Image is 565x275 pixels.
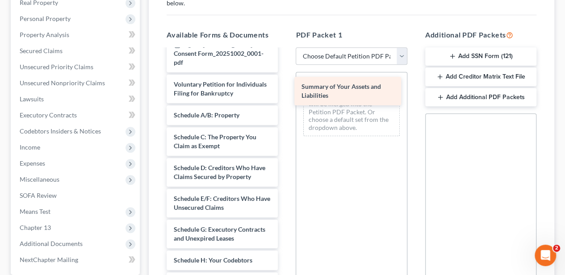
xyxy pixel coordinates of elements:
span: Secured Claims [20,47,63,54]
span: SOFA Review [20,192,57,199]
span: Codebtors Insiders & Notices [20,127,101,135]
span: Schedule G: Executory Contracts and Unexpired Leases [174,225,265,242]
button: Add Creditor Matrix Text File [425,67,536,86]
span: 2 [553,245,560,252]
div: Drag-and-drop in any documents from the left. These will be merged into the Petition PDF Packet. ... [303,79,399,136]
span: Unsecured Nonpriority Claims [20,79,105,87]
a: Unsecured Nonpriority Claims [13,75,140,91]
span: Expenses [20,159,45,167]
span: Executory Contracts [20,111,77,119]
span: Schedule E/F: Creditors Who Have Unsecured Claims [174,195,270,211]
span: Miscellaneous [20,175,59,183]
span: Personal Property [20,15,71,22]
span: Schedule A/B: Property [174,111,239,119]
a: Lawsuits [13,91,140,107]
span: Schedule D: Creditors Who Have Claims Secured by Property [174,164,265,180]
span: Means Test [20,208,50,215]
h5: PDF Packet 1 [296,29,407,40]
span: Schedule H: Your Codebtors [174,256,252,264]
button: Add Additional PDF Packets [425,88,536,107]
iframe: Intercom live chat [535,245,556,266]
a: SOFA Review [13,187,140,204]
span: Voluntary Petition for Individuals Filing for Bankruptcy [174,80,267,97]
span: Property Analysis [20,31,69,38]
a: Secured Claims [13,43,140,59]
a: NextChapter Mailing [13,252,140,268]
span: NextChapter Mailing [20,256,78,263]
a: Unsecured Priority Claims [13,59,140,75]
span: Schedule C: The Property You Claim as Exempt [174,133,256,150]
a: Executory Contracts [13,107,140,123]
h5: Additional PDF Packets [425,29,536,40]
span: Income [20,143,40,151]
span: Chapter 13 [20,224,51,231]
a: Property Analysis [13,27,140,43]
span: Signed [MEDICAL_DATA] And Consent Form_20251002_0001-pdf [174,41,265,66]
h5: Available Forms & Documents [167,29,278,40]
span: Unsecured Priority Claims [20,63,93,71]
span: Lawsuits [20,95,44,103]
button: Add SSN Form (121) [425,47,536,66]
span: Additional Documents [20,240,83,247]
span: Summary of Your Assets and Liabilities [301,83,381,99]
